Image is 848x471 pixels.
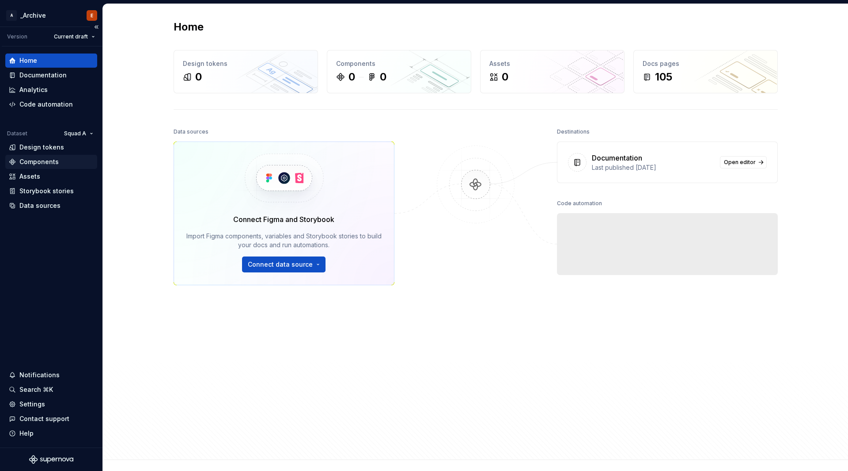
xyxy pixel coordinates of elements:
a: Assets [5,169,97,184]
div: Settings [19,400,45,409]
a: Storybook stories [5,184,97,198]
a: Code automation [5,97,97,111]
a: Settings [5,397,97,411]
span: Open editor [724,159,756,166]
div: Import Figma components, variables and Storybook stories to build your docs and run automations. [186,232,382,249]
div: 0 [195,70,202,84]
button: Current draft [50,31,99,43]
div: Code automation [19,100,73,109]
div: A [6,10,17,21]
div: E [91,12,93,19]
div: Design tokens [19,143,64,152]
div: _Archive [20,11,46,20]
a: Data sources [5,199,97,213]
div: Storybook stories [19,187,74,195]
div: 0 [380,70,386,84]
a: Assets0 [480,50,625,93]
div: Components [19,157,59,166]
button: Collapse sidebar [90,21,102,33]
div: 105 [655,70,672,84]
div: Data sources [19,201,61,210]
button: Squad A [60,127,97,140]
a: Docs pages105 [633,50,778,93]
div: Code automation [557,197,602,210]
a: Documentation [5,68,97,82]
button: Notifications [5,368,97,382]
div: Contact support [19,414,69,423]
div: 0 [348,70,355,84]
span: Connect data source [248,260,313,269]
button: Contact support [5,412,97,426]
button: Search ⌘K [5,383,97,397]
div: Last published [DATE] [592,163,715,172]
div: 0 [502,70,508,84]
div: Docs pages [643,59,768,68]
div: Destinations [557,126,590,138]
a: Components00 [327,50,471,93]
div: Connect Figma and Storybook [233,214,334,225]
div: Assets [19,172,40,181]
div: Home [19,56,37,65]
a: Design tokens0 [174,50,318,93]
div: Assets [489,59,615,68]
h2: Home [174,20,204,34]
a: Design tokens [5,140,97,154]
div: Documentation [19,71,67,80]
a: Analytics [5,83,97,97]
span: Current draft [54,33,88,40]
div: Design tokens [183,59,309,68]
a: Components [5,155,97,169]
div: Documentation [592,153,642,163]
button: Connect data source [242,257,326,272]
span: Squad A [64,130,86,137]
button: A_ArchiveE [2,6,101,25]
div: Analytics [19,85,48,94]
div: Data sources [174,126,208,138]
div: Version [7,33,27,40]
div: Notifications [19,371,60,379]
div: Search ⌘K [19,385,53,394]
div: Dataset [7,130,27,137]
div: Help [19,429,34,438]
div: Components [336,59,462,68]
button: Help [5,426,97,440]
a: Open editor [720,156,767,168]
svg: Supernova Logo [29,455,73,464]
a: Home [5,54,97,68]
